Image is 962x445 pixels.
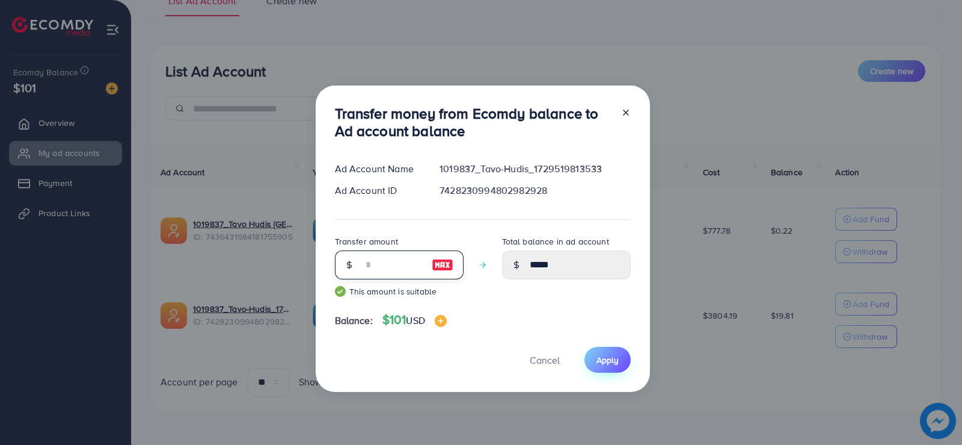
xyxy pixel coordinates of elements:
label: Total balance in ad account [502,235,609,247]
span: Cancel [530,353,560,367]
div: Ad Account Name [325,162,430,176]
small: This amount is suitable [335,285,464,297]
span: Apply [596,354,619,366]
label: Transfer amount [335,235,398,247]
img: guide [335,286,346,297]
button: Apply [584,347,631,373]
button: Cancel [515,347,575,373]
img: image [435,315,447,327]
div: Ad Account ID [325,184,430,198]
h3: Transfer money from Ecomdy balance to Ad account balance [335,105,611,140]
div: 7428230994802982928 [430,184,640,198]
span: Balance: [335,314,373,328]
img: image [432,258,453,272]
h4: $101 [382,313,447,328]
span: USD [406,314,424,327]
div: 1019837_Tavo-Hudis_1729519813533 [430,162,640,176]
